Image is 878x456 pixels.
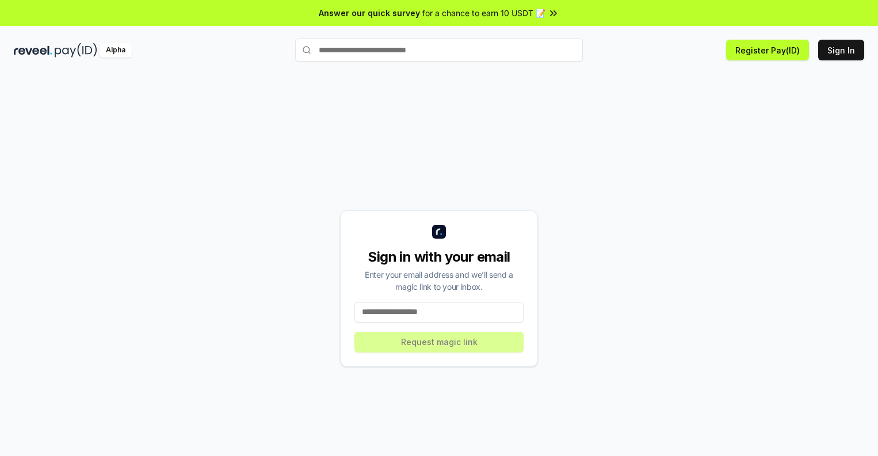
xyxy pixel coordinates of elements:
span: for a chance to earn 10 USDT 📝 [422,7,545,19]
img: pay_id [55,43,97,58]
button: Sign In [818,40,864,60]
span: Answer our quick survey [319,7,420,19]
div: Enter your email address and we’ll send a magic link to your inbox. [354,269,524,293]
img: logo_small [432,225,446,239]
div: Sign in with your email [354,248,524,266]
img: reveel_dark [14,43,52,58]
button: Register Pay(ID) [726,40,809,60]
div: Alpha [100,43,132,58]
